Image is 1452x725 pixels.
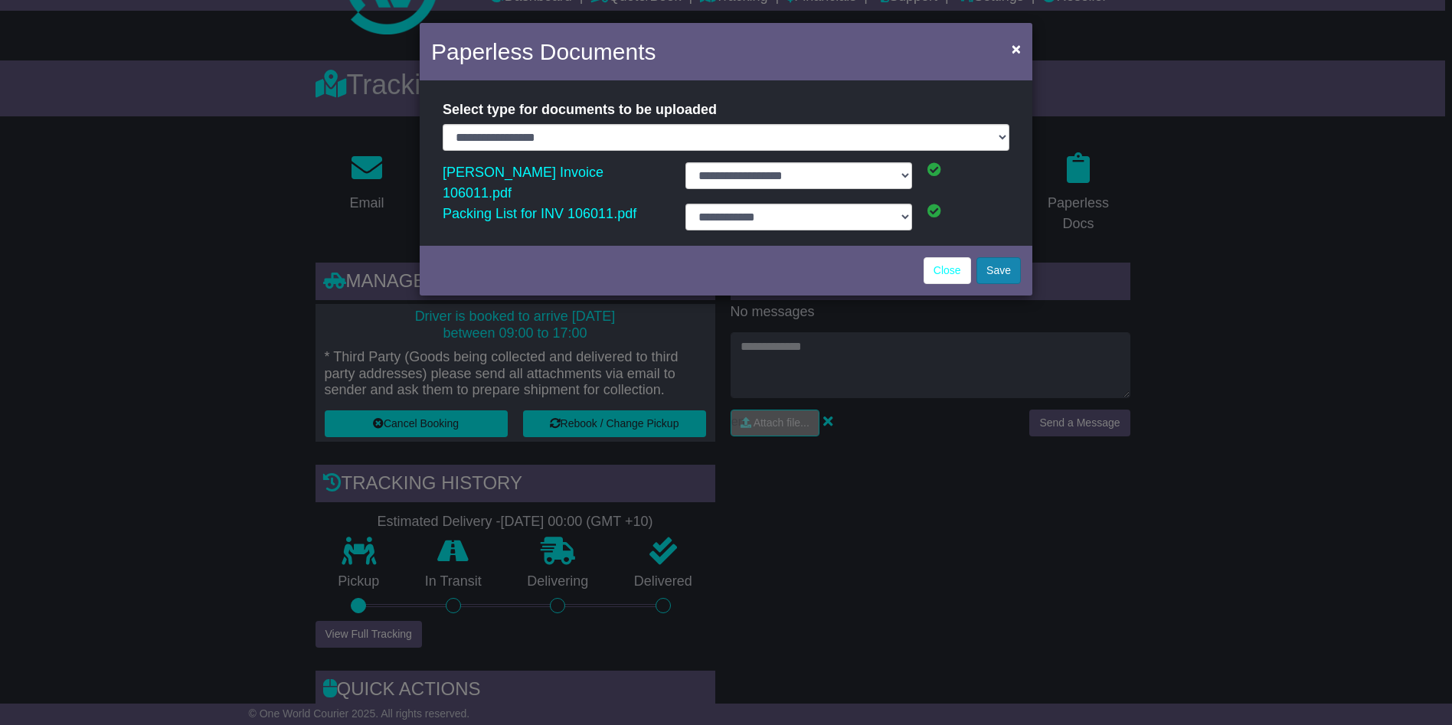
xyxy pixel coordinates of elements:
[443,96,717,124] label: Select type for documents to be uploaded
[924,257,971,284] a: Close
[443,161,603,204] a: [PERSON_NAME] Invoice 106011.pdf
[976,257,1021,284] button: Save
[1004,33,1028,64] button: Close
[431,34,656,69] h4: Paperless Documents
[443,202,636,225] a: Packing List for INV 106011.pdf
[1012,40,1021,57] span: ×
